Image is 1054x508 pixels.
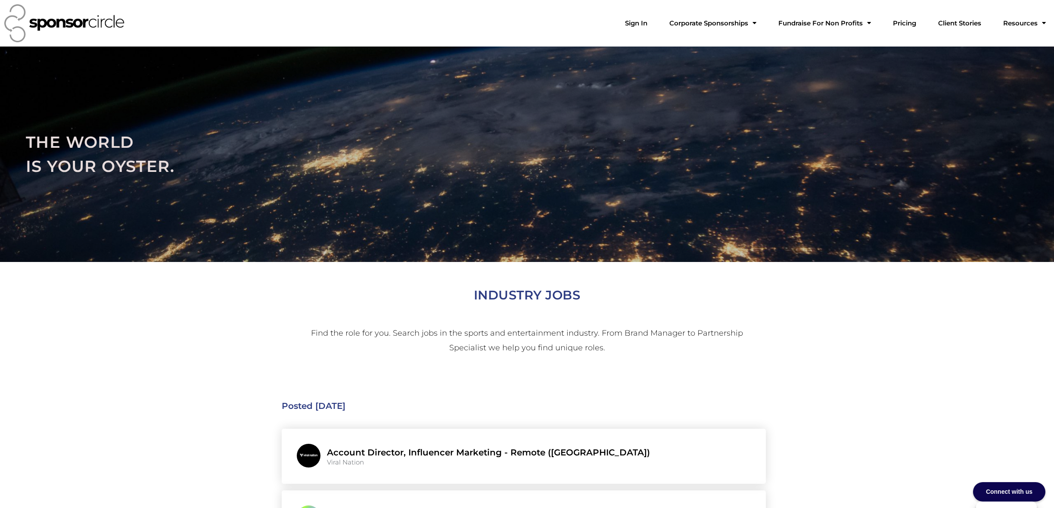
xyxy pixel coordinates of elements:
[886,15,923,32] a: Pricing
[282,386,345,412] a: Posted [DATE]
[4,4,124,42] img: Sponsor Circle logo
[327,459,650,465] a: Viral Nation
[662,15,763,32] a: Corporate SponsorshipsMenu Toggle
[931,15,988,32] a: Client Stories
[996,15,1053,32] a: Resources
[973,482,1045,502] div: Connect with us
[327,446,650,459] a: Account Director, Influencer Marketing - Remote ([GEOGRAPHIC_DATA])
[298,326,757,355] h2: Find the role for you. Search jobs in the sports and entertainment industry. From Brand Manager t...
[286,284,768,305] h2: INDUSTRY JOBS
[618,15,1053,32] nav: Menu
[618,15,654,32] a: Sign In
[771,15,878,32] a: Fundraise For Non ProfitsMenu Toggle
[26,130,1028,178] h2: THE WORLD IS YOUR OYSTER.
